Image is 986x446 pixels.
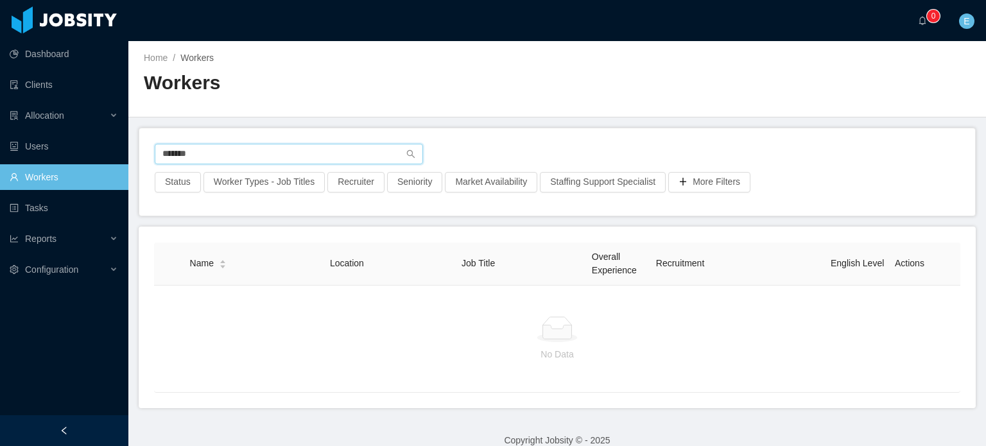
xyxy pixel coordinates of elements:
[10,265,19,274] i: icon: setting
[462,258,495,268] span: Job Title
[144,53,168,63] a: Home
[10,164,118,190] a: icon: userWorkers
[173,53,175,63] span: /
[219,263,226,267] i: icon: caret-down
[387,172,442,193] button: Seniority
[406,150,415,159] i: icon: search
[10,41,118,67] a: icon: pie-chartDashboard
[203,172,325,193] button: Worker Types - Job Titles
[927,10,940,22] sup: 0
[964,13,969,29] span: E
[10,72,118,98] a: icon: auditClients
[10,234,19,243] i: icon: line-chart
[540,172,666,193] button: Staffing Support Specialist
[190,257,214,270] span: Name
[327,172,385,193] button: Recruiter
[330,258,364,268] span: Location
[656,258,704,268] span: Recruitment
[219,259,226,262] i: icon: caret-up
[144,70,557,96] h2: Workers
[219,258,227,267] div: Sort
[180,53,214,63] span: Workers
[10,111,19,120] i: icon: solution
[25,234,56,244] span: Reports
[592,252,637,275] span: Overall Experience
[831,258,884,268] span: English Level
[668,172,750,193] button: icon: plusMore Filters
[155,172,201,193] button: Status
[10,195,118,221] a: icon: profileTasks
[10,133,118,159] a: icon: robotUsers
[895,258,924,268] span: Actions
[25,110,64,121] span: Allocation
[918,16,927,25] i: icon: bell
[25,264,78,275] span: Configuration
[164,347,950,361] p: No Data
[445,172,537,193] button: Market Availability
